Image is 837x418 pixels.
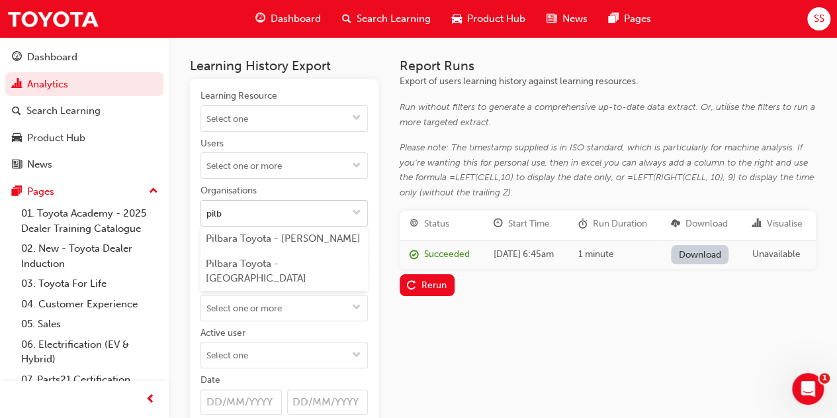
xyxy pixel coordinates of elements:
[190,58,378,74] h3: Learning History Export
[562,11,587,26] span: News
[441,5,536,32] a: car-iconProduct Hub
[671,219,680,230] span: download-icon
[27,184,54,199] div: Pages
[400,58,816,74] h3: Report Runs
[200,251,368,291] li: Pilbara Toyota - [GEOGRAPHIC_DATA]
[12,132,22,144] span: car-icon
[201,153,367,178] input: Userstoggle menu
[200,374,220,387] div: Date
[685,217,728,232] div: Download
[16,294,163,315] a: 04. Customer Experience
[578,219,587,230] span: duration-icon
[494,219,503,230] span: clock-icon
[357,11,431,26] span: Search Learning
[5,42,163,180] button: DashboardAnalyticsSearch LearningProduct HubNews
[201,295,367,321] input: Verb Typestoggle menu
[27,157,52,172] div: News
[547,11,556,27] span: news-icon
[12,186,22,198] span: pages-icon
[146,392,155,408] span: prev-icon
[5,45,163,70] a: Dashboard
[16,314,163,335] a: 05. Sales
[752,248,801,260] span: Unavailable
[346,106,367,131] button: toggle menu
[201,201,367,226] input: Organisationstoggle menu
[819,373,830,384] span: 1
[807,7,830,30] button: SS
[16,238,163,274] a: 02. New - Toyota Dealer Induction
[5,126,163,150] a: Product Hub
[410,219,419,230] span: target-icon
[352,113,361,125] span: down-icon
[424,217,449,232] div: Status
[7,4,99,34] img: Trak
[26,103,101,119] div: Search Learning
[346,201,367,226] button: toggle menu
[27,131,85,146] div: Product Hub
[16,335,163,370] a: 06. Electrification (EV & Hybrid)
[352,161,361,172] span: down-icon
[16,274,163,294] a: 03. Toyota For Life
[467,11,525,26] span: Product Hub
[5,180,163,204] button: Pages
[400,76,638,87] span: Export of users learning history against learning resources.
[331,5,441,32] a: search-iconSearch Learning
[287,390,369,415] input: Date
[200,184,257,197] div: Organisations
[149,183,158,200] span: up-icon
[608,11,618,27] span: pages-icon
[200,89,277,103] div: Learning Resource
[201,106,367,131] input: Learning Resourcetoggle menu
[16,203,163,238] a: 01. Toyota Academy - 2025 Dealer Training Catalogue
[5,152,163,177] a: News
[421,280,447,291] div: Rerun
[592,217,646,232] div: Run Duration
[12,105,21,117] span: search-icon
[12,52,22,64] span: guage-icon
[346,153,367,178] button: toggle menu
[255,11,265,27] span: guage-icon
[767,217,803,232] div: Visualise
[752,219,762,230] span: chart-icon
[508,217,550,232] div: Start Time
[5,72,163,97] a: Analytics
[536,5,597,32] a: news-iconNews
[201,342,367,368] input: Active usertoggle menu
[5,99,163,123] a: Search Learning
[245,5,331,32] a: guage-iconDashboard
[578,247,651,262] div: 1 minute
[452,11,462,27] span: car-icon
[352,208,361,219] span: down-icon
[346,342,367,368] button: toggle menu
[200,327,245,340] div: Active user
[494,247,558,262] div: [DATE] 6:45am
[597,5,661,32] a: pages-iconPages
[407,281,416,292] span: replay-icon
[352,350,361,362] span: down-icon
[271,11,321,26] span: Dashboard
[200,390,282,415] input: Date
[27,50,77,65] div: Dashboard
[200,227,368,252] li: Pilbara Toyota - [PERSON_NAME]
[792,373,824,405] iframe: Intercom live chat
[671,245,728,264] a: Download
[623,11,650,26] span: Pages
[352,303,361,314] span: down-icon
[200,137,224,150] div: Users
[16,370,163,390] a: 07. Parts21 Certification
[400,274,455,296] button: Rerun
[813,11,824,26] span: SS
[400,100,816,130] div: Run without filters to generate a comprehensive up-to-date data extract. Or, utilise the filters ...
[12,159,22,171] span: news-icon
[12,79,22,91] span: chart-icon
[342,11,351,27] span: search-icon
[410,250,419,261] span: report_succeeded-icon
[346,295,367,321] button: toggle menu
[400,140,816,200] div: Please note: The timestamp supplied is in ISO standard, which is particularly for machine analysi...
[424,247,470,262] div: Succeeded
